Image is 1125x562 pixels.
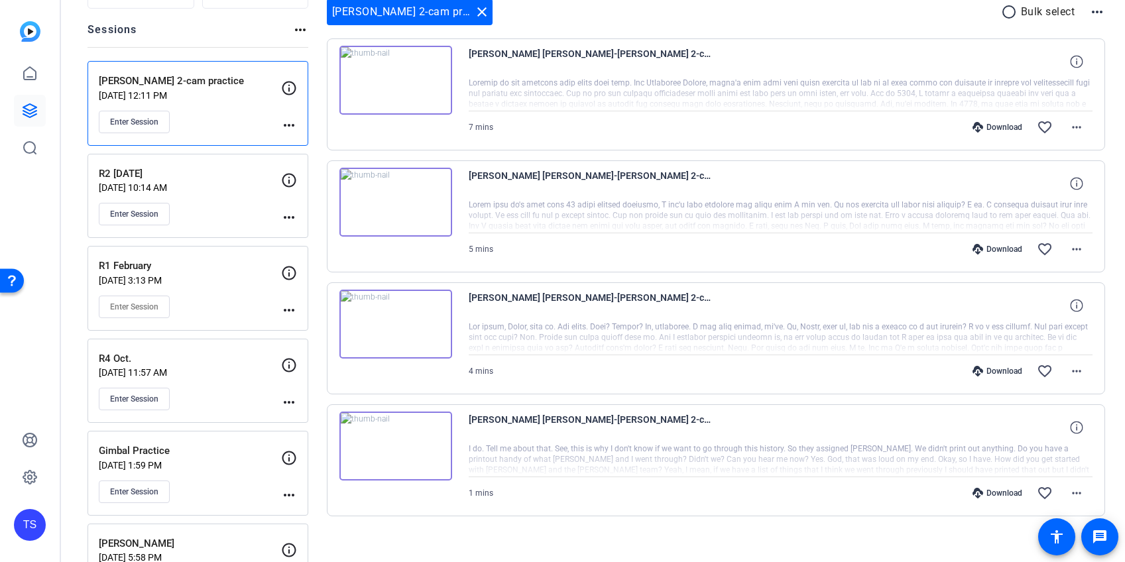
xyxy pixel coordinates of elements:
[99,182,281,193] p: [DATE] 10:14 AM
[966,122,1029,133] div: Download
[339,290,452,359] img: thumb-nail
[1021,4,1075,20] p: Bulk select
[110,486,158,497] span: Enter Session
[99,296,170,318] button: Enter Session
[281,487,297,503] mat-icon: more_horiz
[20,21,40,42] img: blue-gradient.svg
[99,480,170,503] button: Enter Session
[281,302,297,318] mat-icon: more_horiz
[99,166,281,182] p: R2 [DATE]
[281,117,297,133] mat-icon: more_horiz
[1037,363,1053,379] mat-icon: favorite_border
[469,46,714,78] span: [PERSON_NAME] [PERSON_NAME]-[PERSON_NAME] 2-cam practice-Test 4-2025-08-26-10-10-52-117-0
[1037,119,1053,135] mat-icon: favorite_border
[469,412,714,443] span: [PERSON_NAME] [PERSON_NAME]-[PERSON_NAME] 2-cam practice-Megan test 1-2025-08-26-09-51-27-127-0
[99,536,281,551] p: [PERSON_NAME]
[339,168,452,237] img: thumb-nail
[469,488,493,498] span: 1 mins
[469,168,714,199] span: [PERSON_NAME] [PERSON_NAME]-[PERSON_NAME] 2-cam practice-test 4-2025-08-26-10-05-23-919-0
[14,509,46,541] div: TS
[1037,485,1053,501] mat-icon: favorite_border
[339,46,452,115] img: thumb-nail
[99,111,170,133] button: Enter Session
[292,22,308,38] mat-icon: more_horiz
[99,351,281,366] p: R4 Oct.
[99,460,281,471] p: [DATE] 1:59 PM
[469,123,493,132] span: 7 mins
[474,4,490,20] mat-icon: close
[469,290,714,321] span: [PERSON_NAME] [PERSON_NAME]-[PERSON_NAME] 2-cam practice-test 2-2025-08-26-09-57-10-694-0
[88,22,137,47] h2: Sessions
[469,366,493,376] span: 4 mins
[966,244,1029,254] div: Download
[99,74,281,89] p: [PERSON_NAME] 2-cam practice
[1092,529,1108,545] mat-icon: message
[99,275,281,286] p: [DATE] 3:13 PM
[1069,485,1085,501] mat-icon: more_horiz
[339,412,452,480] img: thumb-nail
[966,366,1029,376] div: Download
[110,209,158,219] span: Enter Session
[1069,241,1085,257] mat-icon: more_horiz
[281,394,297,410] mat-icon: more_horiz
[1089,4,1105,20] mat-icon: more_horiz
[110,302,158,312] span: Enter Session
[110,394,158,404] span: Enter Session
[99,90,281,101] p: [DATE] 12:11 PM
[469,245,493,254] span: 5 mins
[99,388,170,410] button: Enter Session
[99,443,281,459] p: Gimbal Practice
[1049,529,1065,545] mat-icon: accessibility
[110,117,158,127] span: Enter Session
[99,203,170,225] button: Enter Session
[99,367,281,378] p: [DATE] 11:57 AM
[966,488,1029,498] div: Download
[1069,119,1085,135] mat-icon: more_horiz
[1001,4,1021,20] mat-icon: radio_button_unchecked
[281,209,297,225] mat-icon: more_horiz
[1069,363,1085,379] mat-icon: more_horiz
[1037,241,1053,257] mat-icon: favorite_border
[99,258,281,274] p: R1 February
